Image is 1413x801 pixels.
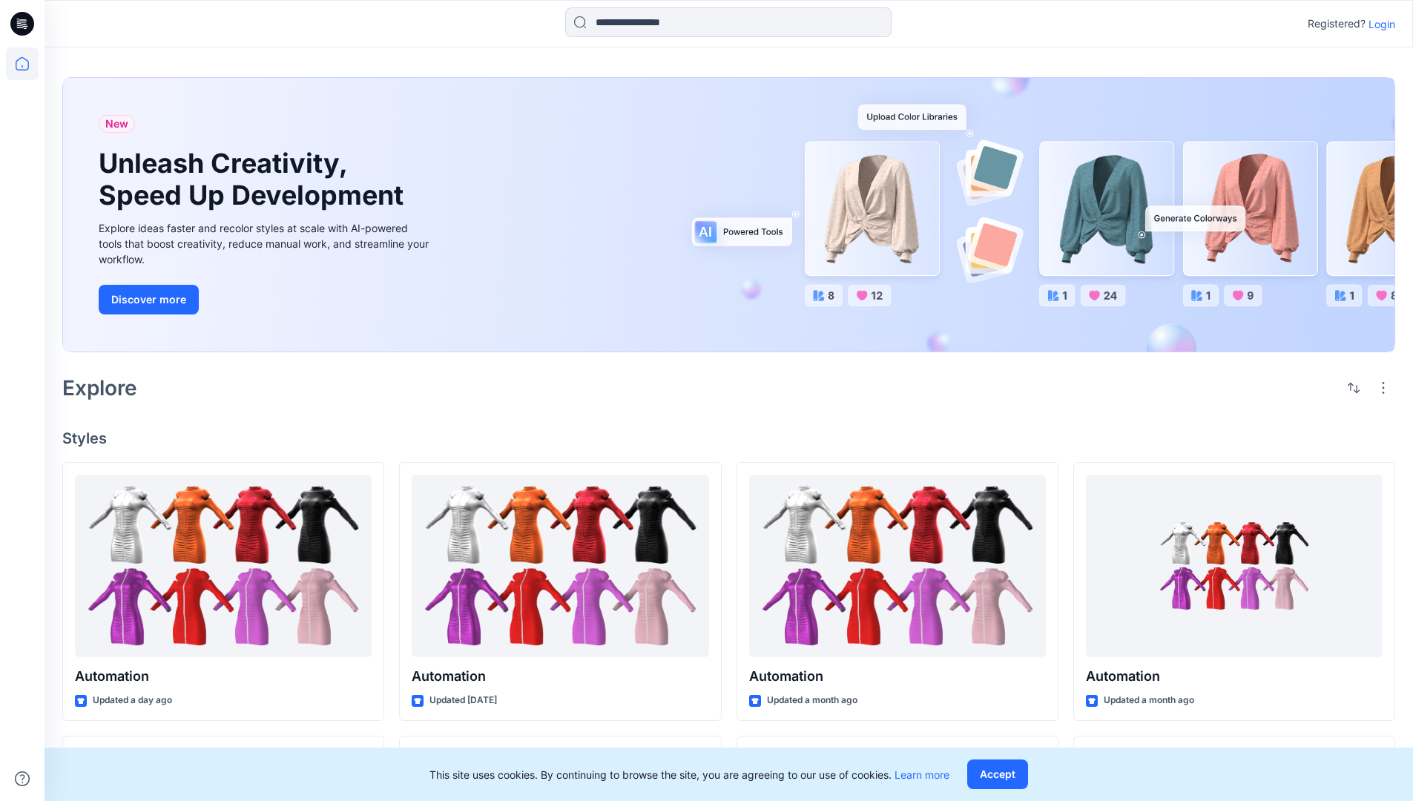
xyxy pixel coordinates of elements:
[99,148,410,211] h1: Unleash Creativity, Speed Up Development
[412,475,708,658] a: Automation
[749,475,1046,658] a: Automation
[62,376,137,400] h2: Explore
[99,285,199,314] button: Discover more
[767,693,857,708] p: Updated a month ago
[75,475,372,658] a: Automation
[105,115,128,133] span: New
[429,693,497,708] p: Updated [DATE]
[749,666,1046,687] p: Automation
[1368,16,1395,32] p: Login
[1086,475,1383,658] a: Automation
[93,693,172,708] p: Updated a day ago
[99,220,432,267] div: Explore ideas faster and recolor styles at scale with AI-powered tools that boost creativity, red...
[412,666,708,687] p: Automation
[967,759,1028,789] button: Accept
[429,767,949,782] p: This site uses cookies. By continuing to browse the site, you are agreeing to our use of cookies.
[1086,666,1383,687] p: Automation
[1308,15,1366,33] p: Registered?
[895,768,949,781] a: Learn more
[62,429,1395,447] h4: Styles
[99,285,432,314] a: Discover more
[75,666,372,687] p: Automation
[1104,693,1194,708] p: Updated a month ago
